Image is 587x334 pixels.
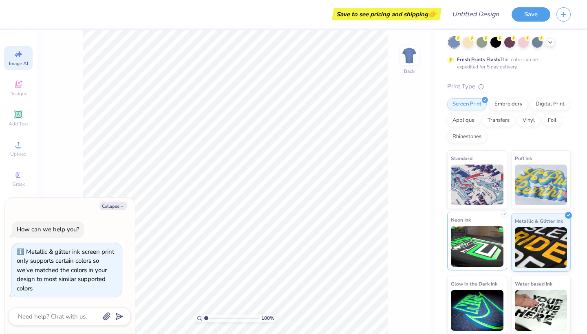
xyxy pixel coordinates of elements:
[489,98,528,110] div: Embroidery
[451,165,503,205] img: Standard
[457,56,500,63] strong: Fresh Prints Flash:
[10,151,26,157] span: Upload
[428,9,437,19] span: 👉
[517,114,540,127] div: Vinyl
[543,114,562,127] div: Foil
[515,290,567,331] img: Water based Ink
[334,8,439,20] div: Save to see pricing and shipping
[515,165,567,205] img: Puff Ink
[515,227,567,268] img: Metallic & Glitter Ink
[404,68,415,75] div: Back
[447,82,571,91] div: Print Type
[12,181,25,187] span: Greek
[451,154,472,163] span: Standard
[9,60,28,67] span: Image AI
[451,226,503,267] img: Neon Ink
[447,131,487,143] div: Rhinestones
[482,114,515,127] div: Transfers
[515,154,532,163] span: Puff Ink
[446,6,505,22] input: Untitled Design
[99,202,127,210] button: Collapse
[17,225,79,233] div: How can we help you?
[401,47,417,64] img: Back
[17,248,114,292] div: Metallic & glitter ink screen print only supports certain colors so we’ve matched the colors in y...
[447,114,480,127] div: Applique
[261,314,274,322] span: 100 %
[512,7,550,22] button: Save
[451,215,471,224] span: Neon Ink
[9,121,28,127] span: Add Text
[447,98,487,110] div: Screen Print
[530,98,570,110] div: Digital Print
[515,217,563,225] span: Metallic & Glitter Ink
[451,279,497,288] span: Glow in the Dark Ink
[515,279,552,288] span: Water based Ink
[451,290,503,331] img: Glow in the Dark Ink
[9,90,27,97] span: Designs
[457,56,557,70] div: This color can be expedited for 5 day delivery.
